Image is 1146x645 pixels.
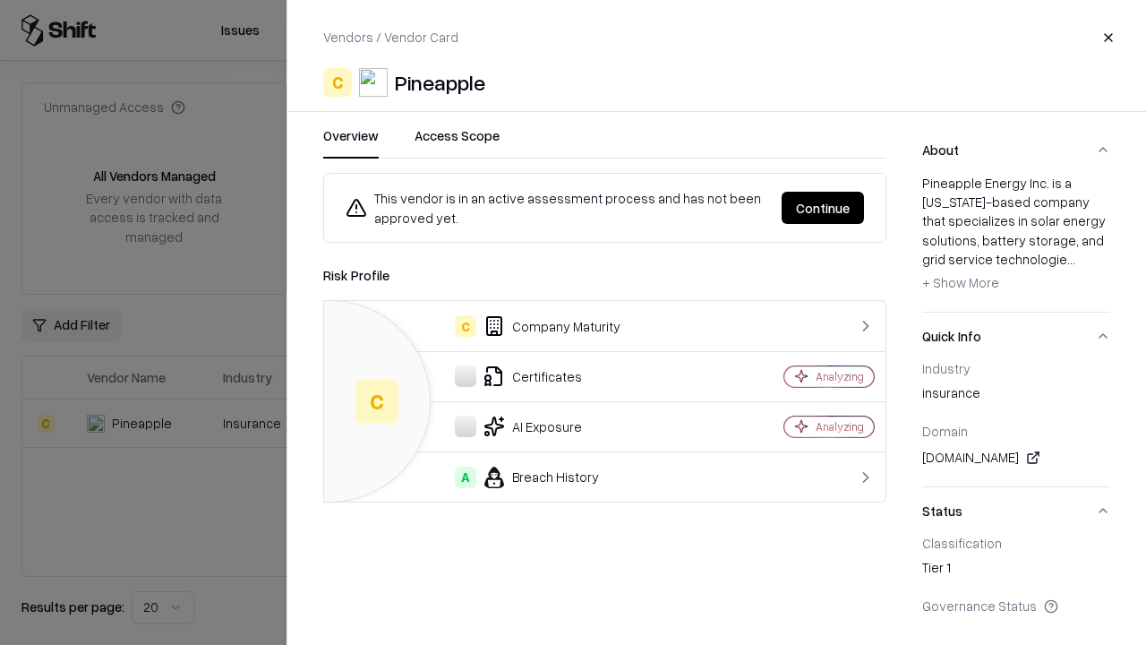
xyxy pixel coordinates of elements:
div: [DOMAIN_NAME] [922,447,1110,469]
span: ... [1067,251,1075,267]
div: Domain [922,423,1110,439]
div: Pineapple [395,68,485,97]
div: Tier 1 [922,558,1110,583]
img: Pineapple [359,68,388,97]
button: Status [922,487,1110,535]
div: Quick Info [922,360,1110,486]
div: AI Exposure [338,416,722,437]
div: insurance [922,383,1110,408]
button: About [922,126,1110,174]
div: C [455,315,476,337]
div: Certificates [338,365,722,387]
div: Risk Profile [323,264,886,286]
span: + Show More [922,274,999,290]
button: Access Scope [415,126,500,159]
div: C [355,380,398,423]
div: Classification [922,535,1110,551]
div: Breach History [338,467,722,488]
div: Governance Status [922,598,1110,614]
button: Continue [782,192,864,224]
div: Company Maturity [338,315,722,337]
div: This vendor is in an active assessment process and has not been approved yet. [346,188,767,228]
button: Overview [323,126,379,159]
button: + Show More [922,269,999,297]
div: C [323,68,352,97]
div: Industry [922,360,1110,376]
div: Pineapple Energy Inc. is a [US_STATE]-based company that specializes in solar energy solutions, b... [922,174,1110,297]
div: A [455,467,476,488]
div: Analyzing [816,419,864,434]
div: Analyzing [816,369,864,384]
p: Vendors / Vendor Card [323,28,458,47]
div: About [922,174,1110,312]
button: Quick Info [922,313,1110,360]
